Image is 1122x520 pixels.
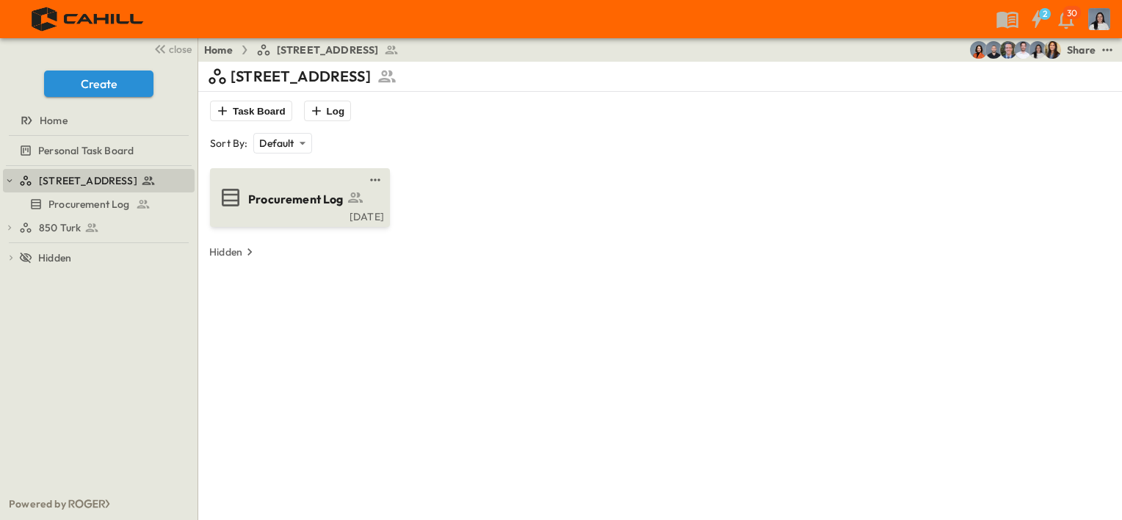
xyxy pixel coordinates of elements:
[19,170,192,191] a: [STREET_ADDRESS]
[213,209,384,221] a: [DATE]
[3,194,192,214] a: Procurement Log
[253,133,311,154] div: Default
[999,41,1017,59] img: Jared Salin (jsalin@cahill-sf.com)
[40,113,68,128] span: Home
[1067,7,1077,19] p: 30
[277,43,379,57] span: [STREET_ADDRESS]
[1014,41,1032,59] img: Mike Peterson (mpeterson@cahill-sf.com)
[1029,41,1046,59] img: Cindy De Leon (cdeleon@cahill-sf.com)
[203,242,263,262] button: Hidden
[3,139,195,162] div: Personal Task Boardtest
[44,71,153,97] button: Create
[3,169,195,192] div: [STREET_ADDRESS]test
[970,41,988,59] img: Stephanie McNeill (smcneill@cahill-sf.com)
[210,136,247,151] p: Sort By:
[1099,41,1116,59] button: test
[1043,41,1061,59] img: Kim Bowen (kbowen@cahill-sf.com)
[169,42,192,57] span: close
[231,66,371,87] p: [STREET_ADDRESS]
[39,173,137,188] span: [STREET_ADDRESS]
[3,192,195,216] div: Procurement Logtest
[38,143,134,158] span: Personal Task Board
[39,220,81,235] span: 850 Turk
[3,110,192,131] a: Home
[48,197,130,212] span: Procurement Log
[1043,8,1047,20] h6: 2
[209,245,242,259] p: Hidden
[985,41,1002,59] img: Trevor Gifford (tgifford@cahill-sf.com)
[210,101,292,121] button: Task Board
[3,216,195,239] div: 850 Turktest
[213,186,384,209] a: Procurement Log
[1067,43,1096,57] div: Share
[1022,6,1052,32] button: 2
[256,43,399,57] a: [STREET_ADDRESS]
[204,43,408,57] nav: breadcrumbs
[3,140,192,161] a: Personal Task Board
[1088,8,1110,30] img: Profile Picture
[38,250,71,265] span: Hidden
[204,43,233,57] a: Home
[259,136,294,151] p: Default
[366,171,384,189] button: test
[304,101,351,121] button: Log
[18,4,159,35] img: 4f72bfc4efa7236828875bac24094a5ddb05241e32d018417354e964050affa1.png
[19,217,192,238] a: 850 Turk
[248,191,344,208] span: Procurement Log
[148,38,195,59] button: close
